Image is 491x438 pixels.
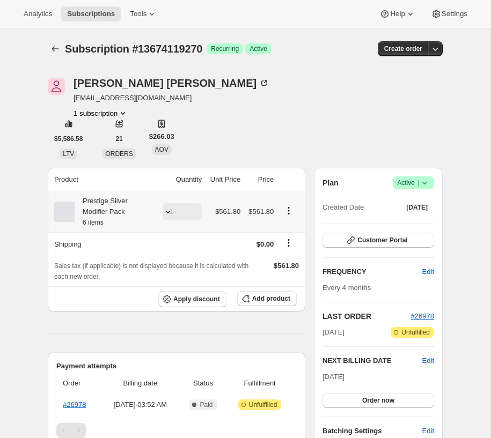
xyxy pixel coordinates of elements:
[229,378,290,389] span: Fulfillment
[157,168,206,191] th: Quantity
[323,202,364,213] span: Created Date
[54,262,248,280] span: Sales tax (if applicable) is not displayed because it is calculated with each new order.
[184,378,223,389] span: Status
[378,41,429,56] button: Create order
[215,207,240,216] span: $561.80
[323,426,422,436] h6: Batching Settings
[357,236,407,244] span: Customer Portal
[105,150,133,158] span: ORDERS
[384,44,422,53] span: Create order
[63,150,74,158] span: LTV
[323,355,422,366] h2: NEXT BILLING DATE
[74,93,269,103] span: [EMAIL_ADDRESS][DOMAIN_NAME]
[280,237,297,249] button: Shipping actions
[173,295,220,303] span: Apply discount
[237,291,297,306] button: Add product
[205,168,244,191] th: Unit Price
[83,219,104,226] small: 6 items
[130,10,146,18] span: Tools
[56,372,100,395] th: Order
[411,312,434,320] a: #26978
[257,240,274,248] span: $0.00
[401,328,430,337] span: Unfulfilled
[274,262,299,270] span: $561.80
[61,6,121,21] button: Subscriptions
[65,43,202,55] span: Subscription #13674119270
[123,6,164,21] button: Tools
[280,205,297,217] button: Product actions
[323,266,422,277] h2: FREQUENCY
[422,355,434,366] button: Edit
[48,131,89,146] button: $5,586.58
[362,396,394,405] span: Order now
[104,399,177,410] span: [DATE] · 03:52 AM
[149,131,174,142] span: $266.03
[75,196,154,228] div: Prestige Silver Modifier Pack
[373,6,422,21] button: Help
[416,263,441,280] button: Edit
[109,131,129,146] button: 21
[397,177,430,188] span: Active
[323,373,345,381] span: [DATE]
[74,78,269,88] div: [PERSON_NAME] [PERSON_NAME]
[248,207,274,216] span: $561.80
[406,203,428,212] span: [DATE]
[390,10,405,18] span: Help
[200,400,212,409] span: Paid
[323,327,345,338] span: [DATE]
[56,423,297,438] nav: Pagination
[249,400,277,409] span: Unfulfilled
[48,168,157,191] th: Product
[48,232,157,256] th: Shipping
[422,266,434,277] span: Edit
[250,44,267,53] span: Active
[323,311,411,322] h2: LAST ORDER
[411,311,434,322] button: #26978
[244,168,277,191] th: Price
[323,233,434,248] button: Customer Portal
[323,177,339,188] h2: Plan
[422,426,434,436] span: Edit
[442,10,467,18] span: Settings
[63,400,86,409] a: #26978
[417,179,419,187] span: |
[155,146,168,153] span: AOV
[400,200,434,215] button: [DATE]
[74,108,128,118] button: Product actions
[252,294,290,303] span: Add product
[323,393,434,408] button: Order now
[56,361,297,372] h2: Payment attempts
[48,78,65,95] span: Joanne DEITCH
[211,44,239,53] span: Recurring
[115,135,122,143] span: 21
[158,291,226,307] button: Apply discount
[48,41,63,56] button: Subscriptions
[424,6,474,21] button: Settings
[24,10,52,18] span: Analytics
[323,284,371,292] span: Every 4 months
[104,378,177,389] span: Billing date
[67,10,115,18] span: Subscriptions
[54,135,83,143] span: $5,586.58
[17,6,58,21] button: Analytics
